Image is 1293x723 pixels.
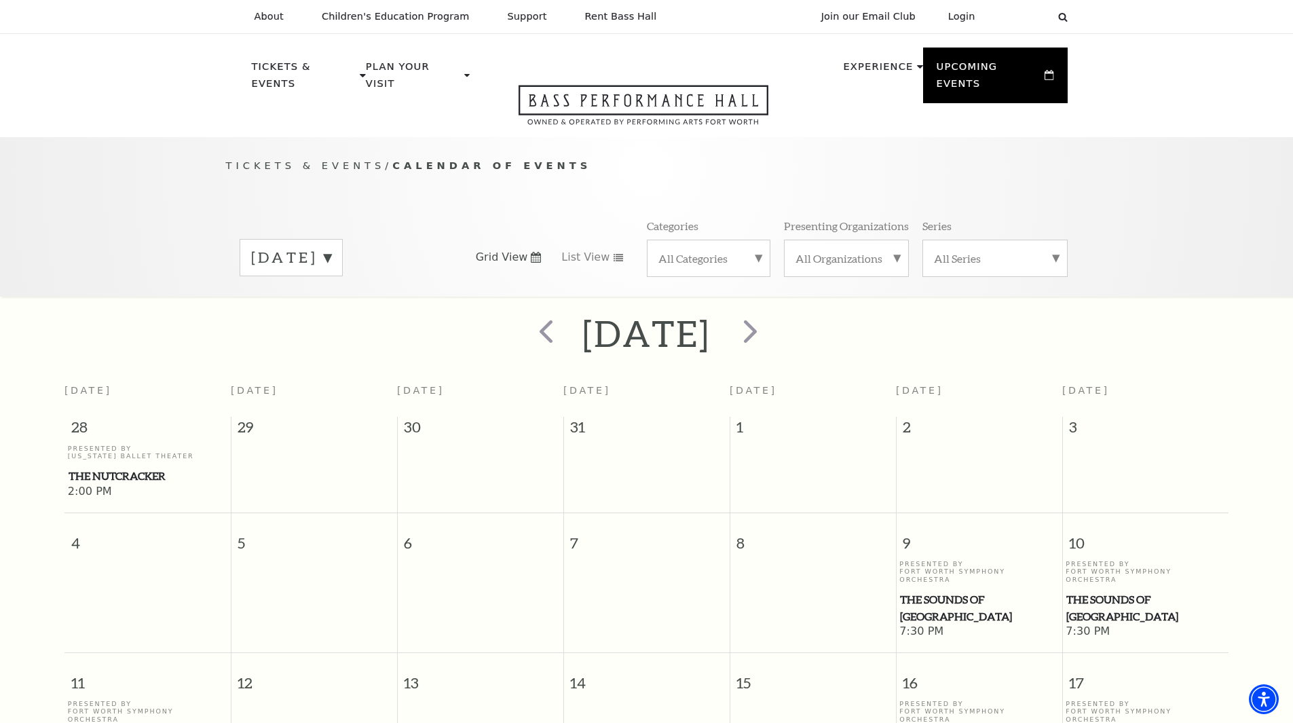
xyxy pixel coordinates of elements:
span: Tickets & Events [226,160,386,171]
span: Calendar of Events [392,160,591,171]
span: 31 [564,417,730,444]
span: 15 [730,653,896,700]
span: 16 [897,653,1062,700]
p: Children's Education Program [322,11,470,22]
label: All Series [934,251,1056,265]
p: Presented By Fort Worth Symphony Orchestra [899,560,1059,583]
span: The Nutcracker [69,468,227,485]
p: Presented By [US_STATE] Ballet Theater [68,445,227,460]
span: 30 [398,417,563,444]
span: 7:30 PM [899,625,1059,639]
p: About [255,11,284,22]
span: 13 [398,653,563,700]
span: [DATE] [1062,385,1110,396]
label: All Categories [658,251,759,265]
span: 29 [231,417,397,444]
p: Presented By Fort Worth Symphony Orchestra [899,700,1059,723]
span: 8 [730,513,896,560]
span: [DATE] [563,385,611,396]
label: [DATE] [251,247,331,268]
p: Series [922,219,952,233]
span: List View [561,250,610,265]
p: Categories [647,219,698,233]
span: The Sounds of [GEOGRAPHIC_DATA] [1066,591,1224,625]
span: Grid View [476,250,528,265]
span: 5 [231,513,397,560]
label: All Organizations [795,251,897,265]
p: Plan Your Visit [366,58,461,100]
span: The Sounds of [GEOGRAPHIC_DATA] [900,591,1058,625]
p: Presented By Fort Worth Symphony Orchestra [1066,560,1225,583]
p: Rent Bass Hall [585,11,657,22]
span: 17 [1063,653,1229,700]
span: [DATE] [64,385,112,396]
p: Presented By Fort Worth Symphony Orchestra [68,700,227,723]
h2: [DATE] [582,312,711,355]
span: [DATE] [896,385,943,396]
span: [DATE] [397,385,445,396]
span: 28 [64,417,231,444]
span: 3 [1063,417,1229,444]
span: 12 [231,653,397,700]
span: 1 [730,417,896,444]
span: 4 [64,513,231,560]
span: 10 [1063,513,1229,560]
p: Experience [843,58,913,83]
span: 14 [564,653,730,700]
span: [DATE] [231,385,278,396]
span: 7:30 PM [1066,625,1225,639]
span: 7 [564,513,730,560]
p: Support [508,11,547,22]
span: 2:00 PM [68,485,227,500]
button: prev [520,310,569,358]
div: Accessibility Menu [1249,684,1279,714]
span: [DATE] [730,385,777,396]
p: / [226,157,1068,174]
span: 9 [897,513,1062,560]
p: Tickets & Events [252,58,357,100]
span: 2 [897,417,1062,444]
button: next [724,310,773,358]
span: 6 [398,513,563,560]
p: Presenting Organizations [784,219,909,233]
span: 11 [64,653,231,700]
p: Upcoming Events [937,58,1042,100]
select: Select: [997,10,1045,23]
a: Open this option [470,85,817,137]
p: Presented By Fort Worth Symphony Orchestra [1066,700,1225,723]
